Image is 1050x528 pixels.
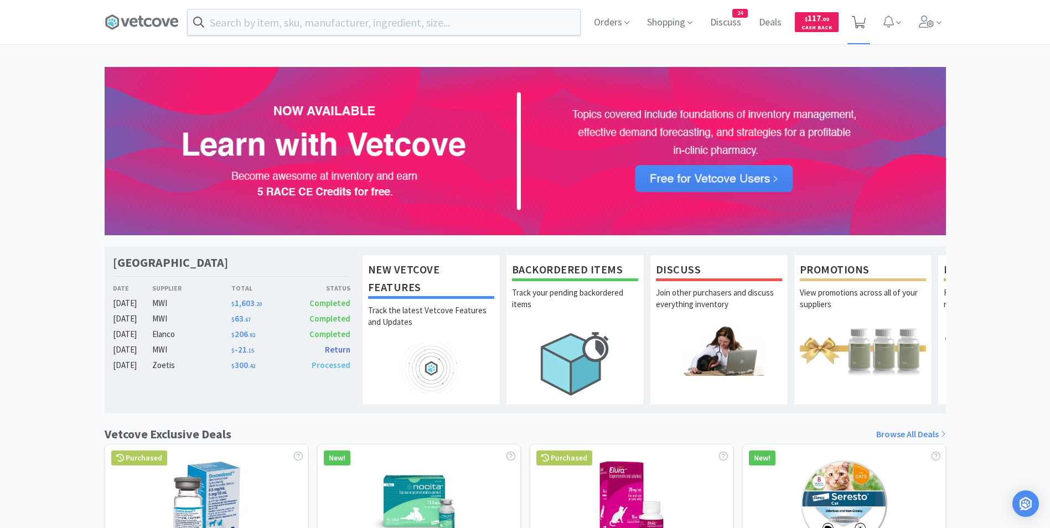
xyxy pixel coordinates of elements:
[733,9,747,17] span: 24
[821,15,829,23] span: . 00
[1012,490,1039,517] div: Open Intercom Messenger
[801,25,832,32] span: Cash Back
[188,9,580,35] input: Search by item, sku, manufacturer, ingredient, size...
[795,7,839,37] a: $117.00Cash Back
[754,18,786,28] a: Deals
[706,18,746,28] a: Discuss24
[805,15,808,23] span: $
[805,13,829,23] span: 117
